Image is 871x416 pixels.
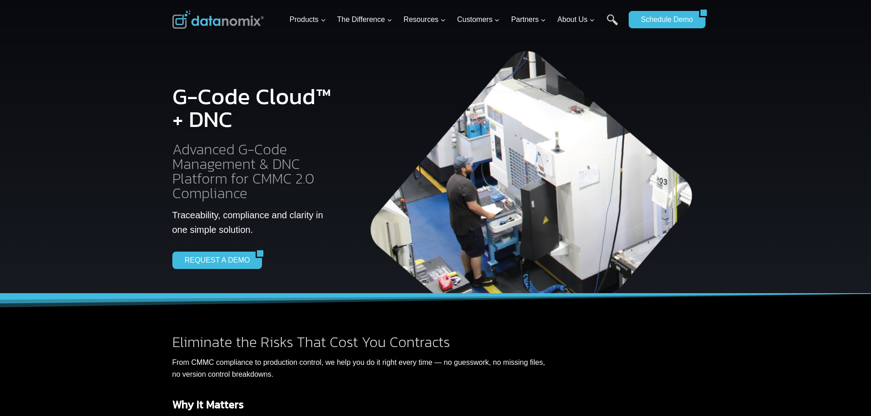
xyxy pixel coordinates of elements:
[607,14,618,35] a: Search
[172,357,545,380] p: From CMMC compliance to production control, we help you do it right every time — no guesswork, no...
[629,11,699,28] a: Schedule Demo
[404,14,446,26] span: Resources
[289,14,326,26] span: Products
[511,14,546,26] span: Partners
[172,396,244,412] strong: Why It Matters
[172,11,264,29] img: Datanomix
[172,85,336,131] h1: G-Code Cloud™ + DNC
[557,14,595,26] span: About Us
[457,14,500,26] span: Customers
[286,5,624,35] nav: Primary Navigation
[172,142,336,200] h2: Advanced G-Code Management & DNC Platform for CMMC 2.0 Compliance
[337,14,392,26] span: The Difference
[172,335,545,349] h2: Eliminate the Risks That Cost You Contracts
[172,252,256,269] a: REQUEST A DEMO
[172,208,336,237] p: Traceability, compliance and clarity in one simple solution.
